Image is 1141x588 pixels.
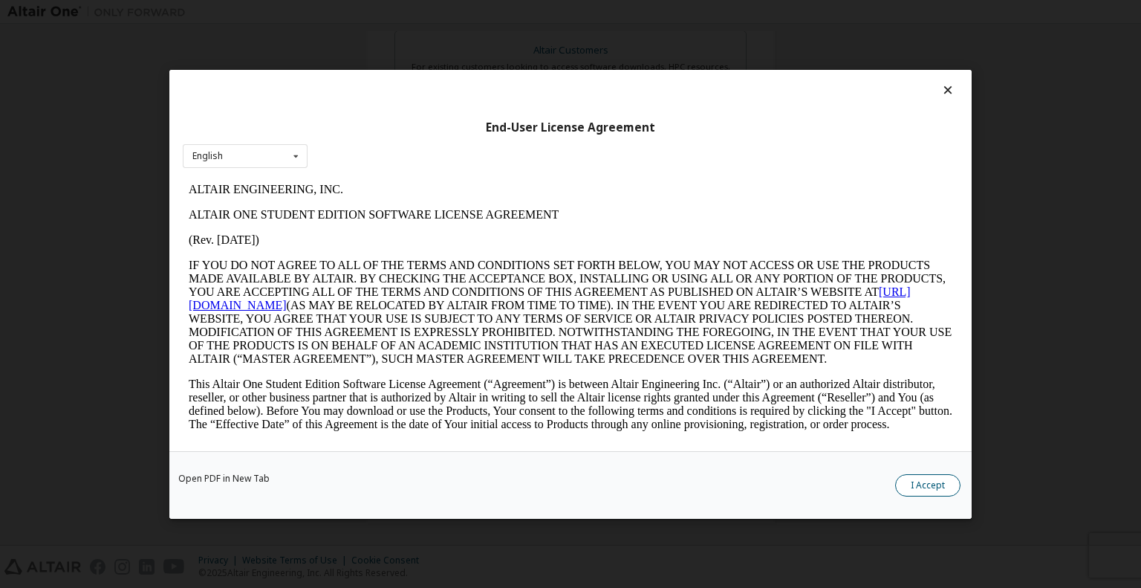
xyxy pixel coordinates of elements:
div: End-User License Agreement [183,120,958,135]
p: ALTAIR ENGINEERING, INC. [6,6,770,19]
div: English [192,152,223,161]
a: [URL][DOMAIN_NAME] [6,109,728,135]
p: This Altair One Student Edition Software License Agreement (“Agreement”) is between Altair Engine... [6,201,770,254]
button: I Accept [895,474,960,496]
p: ALTAIR ONE STUDENT EDITION SOFTWARE LICENSE AGREEMENT [6,31,770,45]
p: IF YOU DO NOT AGREE TO ALL OF THE TERMS AND CONDITIONS SET FORTH BELOW, YOU MAY NOT ACCESS OR USE... [6,82,770,189]
p: (Rev. [DATE]) [6,56,770,70]
a: Open PDF in New Tab [178,474,270,482]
